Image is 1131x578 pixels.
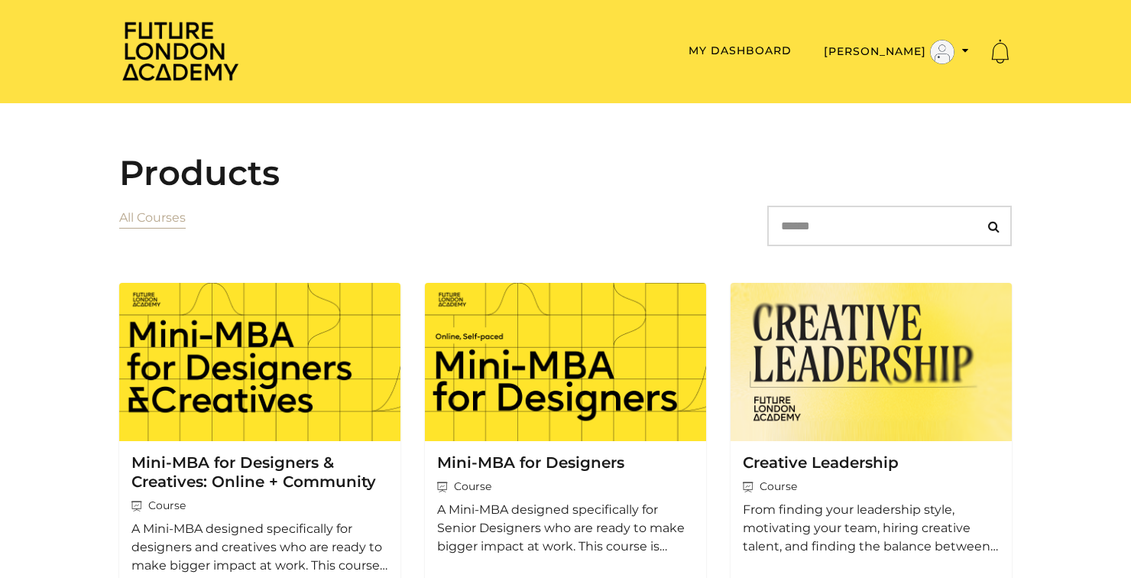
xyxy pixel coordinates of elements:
[819,39,974,65] button: Toggle menu
[743,501,1000,556] p: From finding your leadership style, motivating your team, hiring creative talent, and finding the...
[689,44,792,57] a: My Dashboard
[119,20,241,82] img: Home Page
[119,152,1012,193] h2: Products
[743,479,1000,495] span: Course
[119,206,186,258] nav: Categories
[131,498,388,514] span: Course
[131,453,388,492] h3: Mini-MBA for Designers & Creatives: Online + Community
[437,453,694,472] h3: Mini-MBA for Designers
[743,453,1000,472] h3: Creative Leadership
[437,501,694,556] p: A Mini-MBA designed specifically for Senior Designers who are ready to make bigger impact at work...
[437,479,694,495] span: Course
[131,520,388,575] p: A Mini-MBA designed specifically for designers and creatives who are ready to make bigger impact ...
[119,210,186,225] a: All Courses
